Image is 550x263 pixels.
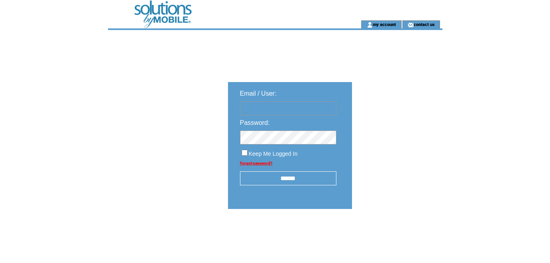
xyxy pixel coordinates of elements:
img: transparent.png [375,229,415,239]
span: Email / User: [240,90,277,97]
span: Keep Me Logged In [249,151,298,157]
img: contact_us_icon.gif [408,22,414,28]
span: Password: [240,119,270,126]
a: Forgot password? [240,161,272,165]
img: account_icon.gif [367,22,373,28]
a: contact us [414,22,435,27]
a: my account [373,22,396,27]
